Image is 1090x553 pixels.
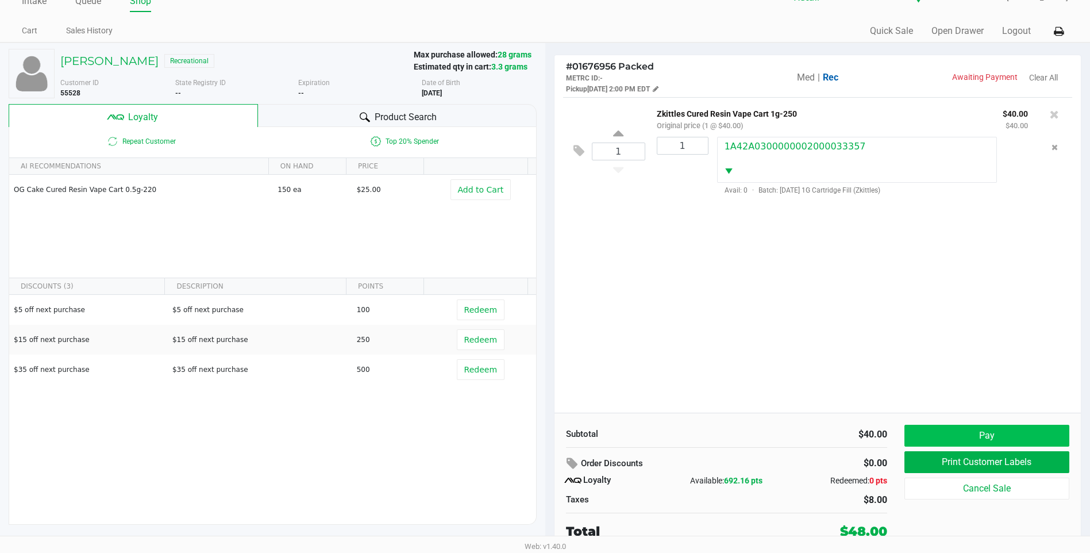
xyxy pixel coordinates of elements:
[566,61,572,72] span: #
[450,179,511,200] button: Add to Cart
[66,24,113,38] a: Sales History
[600,74,603,82] span: -
[797,72,815,83] span: Med
[780,475,887,487] div: Redeemed:
[457,359,504,380] button: Redeem
[268,158,346,175] th: ON HAND
[566,74,600,82] span: METRC ID:
[9,158,268,175] th: AI RECOMMENDATIONS
[357,186,381,194] span: $25.00
[498,50,531,59] span: 28 grams
[566,493,718,506] div: Taxes
[458,185,504,194] span: Add to Cart
[164,54,214,68] span: Recreational
[352,325,430,355] td: 250
[869,476,887,485] span: 0 pts
[128,110,158,124] span: Loyalty
[840,522,887,541] div: $48.00
[735,493,887,507] div: $8.00
[175,79,226,87] span: State Registry ID
[60,89,80,97] b: 55528
[1047,137,1062,158] button: Remove the package from the orderLine
[346,158,423,175] th: PRICE
[464,335,497,344] span: Redeem
[748,186,758,194] span: ·
[902,71,1018,83] p: Awaiting Payment
[167,295,352,325] td: $5 off next purchase
[587,85,650,93] span: [DATE] 2:00 PM EDT
[464,305,497,314] span: Redeem
[657,121,743,130] small: Original price (1 @ $40.00)
[904,425,1069,447] button: Pay
[352,295,430,325] td: 100
[525,542,566,551] span: Web: v1.40.0
[422,89,442,97] b: [DATE]
[60,79,99,87] span: Customer ID
[673,475,780,487] div: Available:
[106,135,120,148] inline-svg: Is repeat customer
[904,451,1069,473] button: Print Customer Labels
[272,175,351,205] td: 150 ea
[346,278,423,295] th: POINTS
[9,278,536,468] div: Data table
[9,158,536,278] div: Data table
[369,135,383,148] inline-svg: Is a top 20% spender
[22,24,37,38] a: Cart
[657,106,985,118] p: Zkittles Cured Resin Vape Cart 1g-250
[566,474,673,487] div: Loyalty
[9,175,272,205] td: OG Cake Cured Resin Vape Cart 0.5g-220
[457,299,504,320] button: Redeem
[175,89,181,97] b: --
[931,24,984,38] button: Open Drawer
[9,295,167,325] td: $5 off next purchase
[1029,72,1058,84] button: Clear All
[791,454,887,473] div: $0.00
[904,478,1069,500] button: Cancel Sale
[1002,24,1031,38] button: Logout
[375,110,437,124] span: Product Search
[9,355,167,385] td: $35 off next purchase
[818,72,820,83] span: |
[823,72,838,83] span: Rec
[735,428,887,441] div: $40.00
[1006,121,1028,130] small: $40.00
[870,24,913,38] button: Quick Sale
[352,355,430,385] td: 500
[717,186,880,194] span: Avail: 0 Batch: [DATE] 1G Cartridge Fill (Zkittles)
[60,54,159,68] h5: [PERSON_NAME]
[566,85,587,93] span: pickup
[272,135,536,148] span: Top 20% Spender
[167,325,352,355] td: $15 off next purchase
[724,476,762,485] span: 692.16 pts
[298,89,304,97] b: --
[414,50,537,71] span: Max purchase allowed:
[566,428,718,441] div: Subtotal
[422,79,460,87] span: Date of Birth
[9,278,164,295] th: DISCOUNTS (3)
[464,365,497,374] span: Redeem
[164,278,346,295] th: DESCRIPTION
[566,61,654,72] span: 01676956 Packed
[566,454,775,474] div: Order Discounts
[491,62,527,71] span: 3.3 grams
[9,325,167,355] td: $15 off next purchase
[9,135,272,148] span: Repeat Customer
[457,329,504,350] button: Redeem
[566,522,769,541] div: Total
[1003,106,1028,118] p: $40.00
[298,79,330,87] span: Expiration
[167,355,352,385] td: $35 off next purchase
[414,62,527,71] span: Estimated qty in cart:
